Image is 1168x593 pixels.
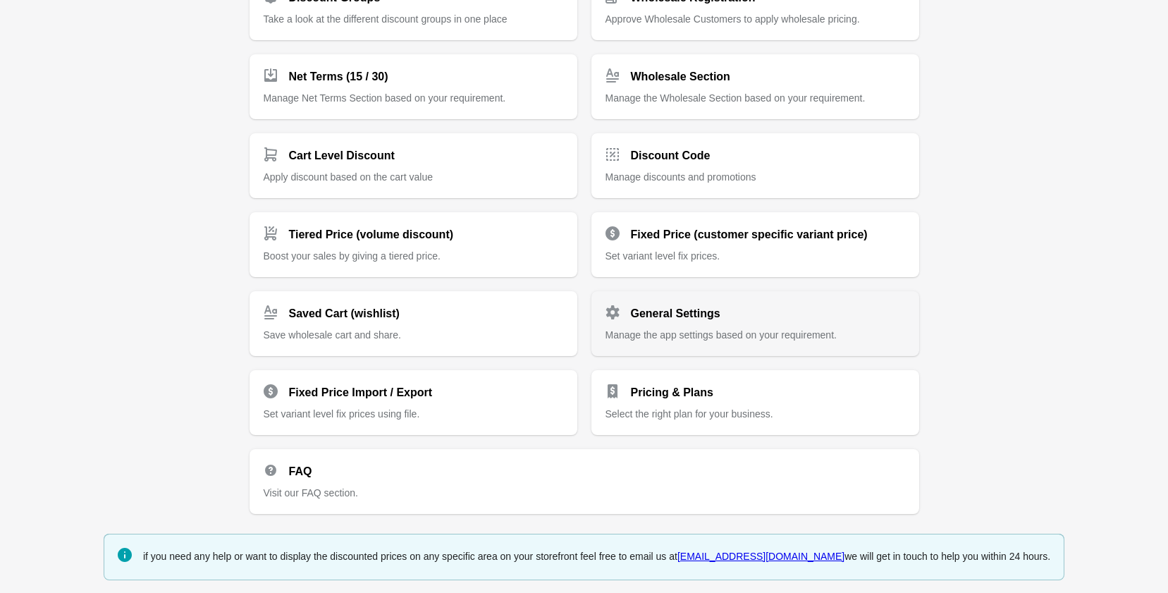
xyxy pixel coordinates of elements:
[143,546,1050,566] div: if you need any help or want to display the discounted prices on any specific area on your storef...
[605,250,720,262] span: Set variant level fix prices.
[605,13,860,25] span: Approve Wholesale Customers to apply wholesale pricing.
[264,487,358,499] span: Visit our FAQ section.
[264,92,506,104] span: Manage Net Terms Section based on your requirement.
[631,305,720,322] h2: General Settings
[264,250,441,262] span: Boost your sales by giving a tiered price.
[631,147,711,164] h2: Discount Code
[264,329,401,341] span: Save wholesale cart and share.
[289,226,454,243] h2: Tiered Price (volume discount)
[289,463,312,480] h2: FAQ
[264,171,434,183] span: Apply discount based on the cart value
[605,92,866,104] span: Manage the Wholesale Section based on your requirement.
[605,408,773,420] span: Select the right plan for your business.
[605,329,837,341] span: Manage the app settings based on your requirement.
[289,305,400,322] h2: Saved Cart (wishlist)
[289,147,395,164] h2: Cart Level Discount
[631,384,713,401] h2: Pricing & Plans
[677,551,844,562] a: [EMAIL_ADDRESS][DOMAIN_NAME]
[605,171,756,183] span: Manage discounts and promotions
[264,408,420,420] span: Set variant level fix prices using file.
[631,68,730,85] h2: Wholesale Section
[250,449,919,514] a: FAQ Visit our FAQ section.
[264,13,508,25] span: Take a look at the different discount groups in one place
[289,68,388,85] h2: Net Terms (15 / 30)
[631,226,868,243] h2: Fixed Price (customer specific variant price)
[289,384,433,401] h2: Fixed Price Import / Export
